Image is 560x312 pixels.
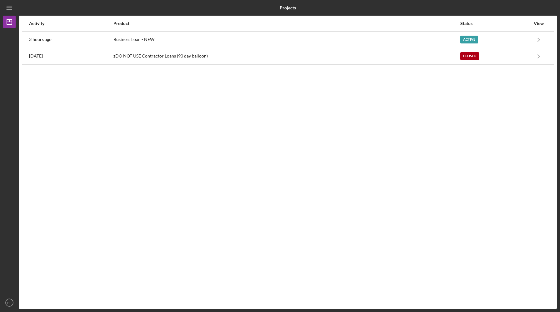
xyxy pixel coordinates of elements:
[113,32,460,48] div: Business Loan - NEW
[531,21,547,26] div: View
[460,36,478,43] div: Active
[113,21,460,26] div: Product
[460,52,479,60] div: Closed
[29,21,113,26] div: Activity
[460,21,530,26] div: Status
[3,296,16,309] button: HP
[280,5,296,10] b: Projects
[7,301,11,304] text: HP
[29,37,52,42] time: 2025-10-06 18:54
[113,48,460,64] div: zDO NOT USE Contractor Loans (90 day balloon)
[29,53,43,58] time: 2022-10-13 05:13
